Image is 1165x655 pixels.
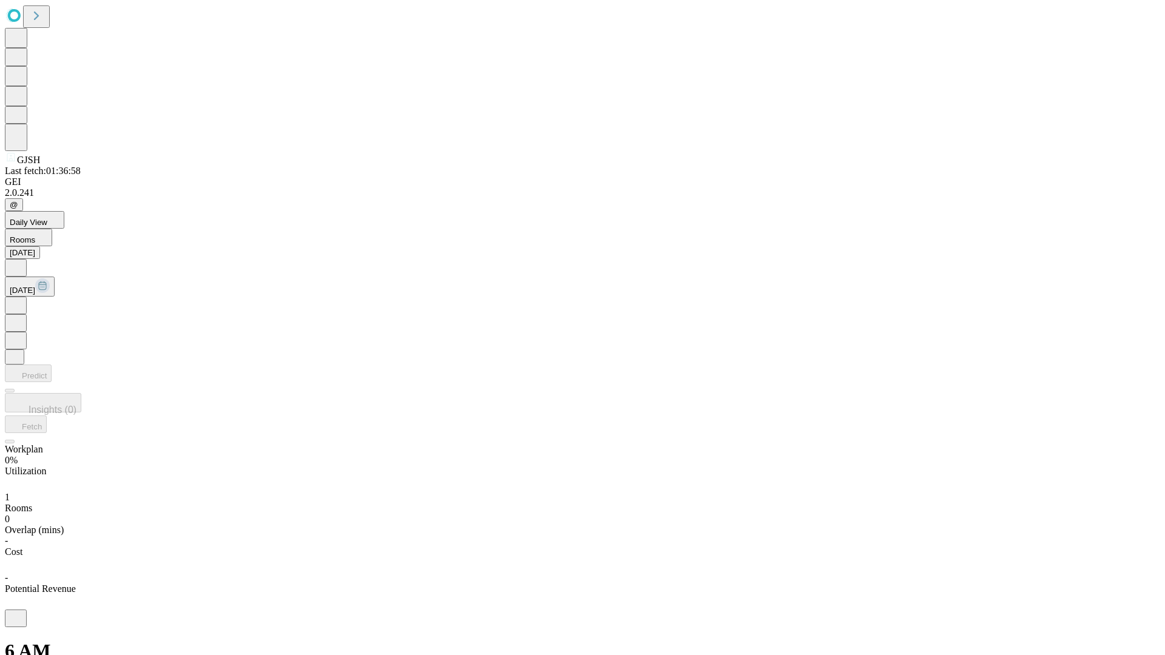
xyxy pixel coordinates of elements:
span: Last fetch: 01:36:58 [5,166,81,176]
span: @ [10,200,18,209]
div: GEI [5,176,1160,187]
span: Potential Revenue [5,583,76,594]
span: - [5,536,8,546]
button: Predict [5,364,52,382]
span: Cost [5,546,22,557]
span: [DATE] [10,286,35,295]
span: Insights (0) [29,405,76,415]
div: 2.0.241 [5,187,1160,198]
span: GJSH [17,155,40,165]
span: 0 [5,514,10,524]
span: Overlap (mins) [5,525,64,535]
span: Rooms [5,503,32,513]
button: Rooms [5,229,52,246]
button: [DATE] [5,277,55,297]
span: - [5,573,8,583]
span: 1 [5,492,10,502]
span: Rooms [10,235,35,244]
button: Insights (0) [5,393,81,412]
button: @ [5,198,23,211]
button: Fetch [5,415,47,433]
span: 0% [5,455,18,465]
button: [DATE] [5,246,40,259]
span: Daily View [10,218,47,227]
span: Workplan [5,444,43,454]
span: Utilization [5,466,46,476]
button: Daily View [5,211,64,229]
